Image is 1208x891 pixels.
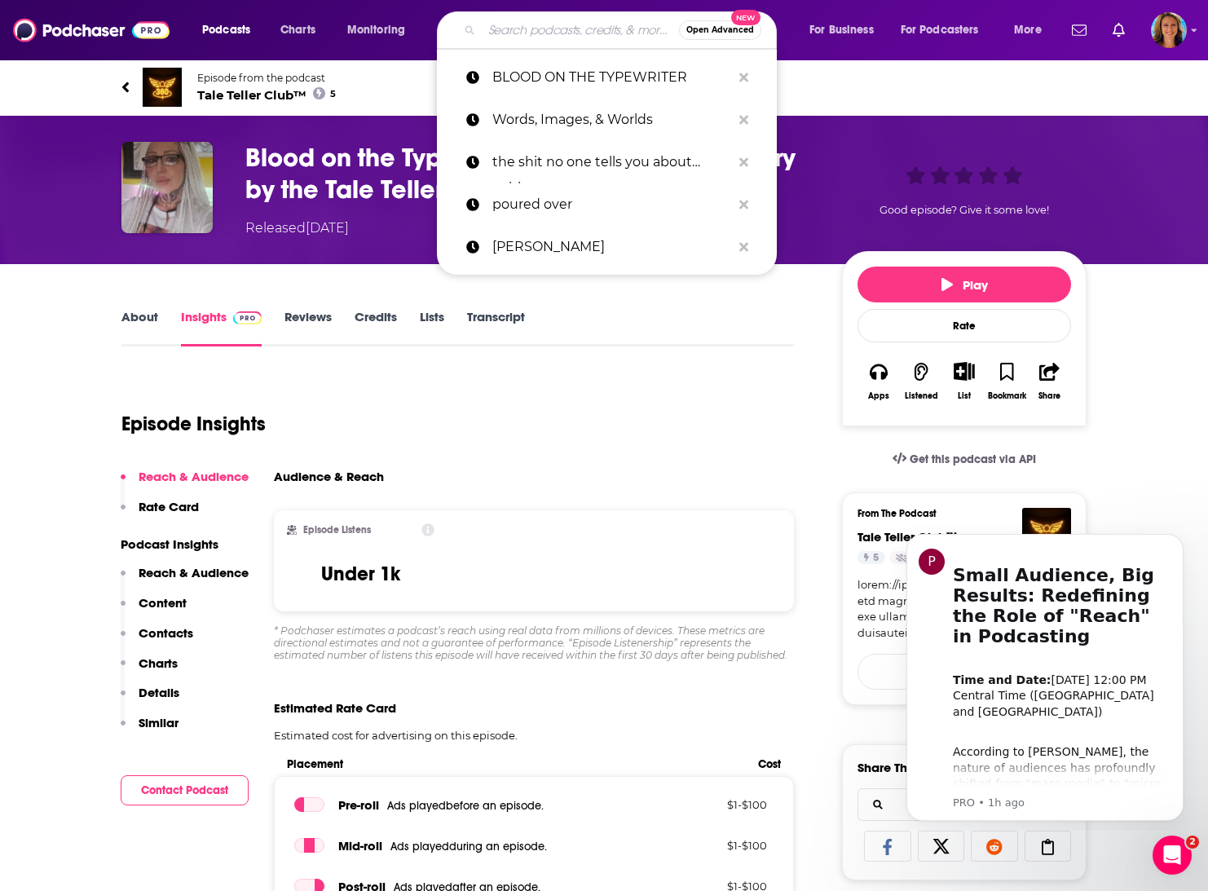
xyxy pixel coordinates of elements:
[661,839,767,852] p: $ 1 - $ 100
[338,797,379,813] span: Pre -roll
[758,757,781,771] span: Cost
[139,715,179,730] p: Similar
[245,218,349,238] div: Released [DATE]
[686,26,754,34] span: Open Advanced
[731,10,761,25] span: New
[121,625,193,655] button: Contacts
[303,524,371,536] h2: Episode Listens
[181,309,262,346] a: InsightsPodchaser Pro
[873,550,879,567] span: 5
[1022,508,1071,557] img: Tale Teller Club™
[139,565,249,580] p: Reach & Audience
[274,729,794,742] p: Estimated cost for advertising on this episode.
[971,831,1018,862] a: Share on Reddit
[1025,831,1072,862] a: Copy Link
[139,625,193,641] p: Contacts
[13,15,170,46] a: Podchaser - Follow, Share and Rate Podcasts
[858,351,900,411] button: Apps
[958,390,971,401] div: List
[284,309,332,346] a: Reviews
[336,17,426,43] button: open menu
[858,508,1058,519] h3: From The Podcast
[437,226,777,268] a: [PERSON_NAME]
[245,142,816,205] h3: Blood on the Typewriter, a B Movie Crime Story by the Tale Teller Club #shorts #fiction
[661,798,767,811] p: $ 1 - $ 100
[858,788,1071,821] div: Search followers
[943,351,985,411] div: Show More ButtonList
[905,391,938,401] div: Listened
[858,529,957,545] span: Tale Teller Club™
[420,309,444,346] a: Lists
[798,17,894,43] button: open menu
[274,624,794,661] div: * Podchaser estimates a podcast’s reach using real data from millions of devices. These metrics a...
[900,351,942,411] button: Listened
[121,715,179,745] button: Similar
[121,309,158,346] a: About
[274,469,384,484] h3: Audience & Reach
[143,68,182,107] img: Tale Teller Club™
[910,452,1036,466] span: Get this podcast via API
[1014,19,1042,42] span: More
[121,565,249,595] button: Reach & Audience
[918,831,965,862] a: Share on X/Twitter
[882,519,1208,831] iframe: Intercom notifications message
[197,72,336,84] span: Episode from the podcast
[492,99,731,141] p: Words, Images, & Worlds
[121,469,249,499] button: Reach & Audience
[121,536,249,552] p: Podcast Insights
[121,685,179,715] button: Details
[437,141,777,183] a: the shit no one tells you about writing
[858,309,1071,342] div: Rate
[437,183,777,226] a: poured over
[274,700,396,716] span: Estimated Rate Card
[321,562,400,586] h3: Under 1k
[868,391,889,401] div: Apps
[858,577,1071,641] a: lorem://ipsumdolorsita.consecte://adipiscin.elitsed.doe/t/incididuntUtlab etd magn aliquaenim, ad...
[947,362,981,380] button: Show More Button
[233,311,262,324] img: Podchaser Pro
[121,775,249,805] button: Contact Podcast
[287,757,744,771] span: Placement
[437,99,777,141] a: Words, Images, & Worlds
[1003,17,1062,43] button: open menu
[139,655,178,671] p: Charts
[858,654,1071,690] button: Follow
[121,68,1087,107] a: Tale Teller Club™Episode from the podcastTale Teller Club™5
[492,183,731,226] p: poured over
[139,685,179,700] p: Details
[270,17,325,43] a: Charts
[679,20,761,40] button: Open AdvancedNew
[467,309,525,346] a: Transcript
[482,17,679,43] input: Search podcasts, credits, & more...
[1065,16,1093,44] a: Show notifications dropdown
[330,90,336,98] span: 5
[437,56,777,99] a: BLOOD ON THE TYPEWRITER
[202,19,250,42] span: Podcasts
[280,19,315,42] span: Charts
[121,595,187,625] button: Content
[121,499,199,529] button: Rate Card
[338,838,382,854] span: Mid -roll
[387,799,544,813] span: Ads played before an episode .
[355,309,397,346] a: Credits
[121,142,213,233] img: Blood on the Typewriter, a B Movie Crime Story by the Tale Teller Club #shorts #fiction
[890,17,1003,43] button: open menu
[390,840,547,854] span: Ads played during an episode .
[901,19,979,42] span: For Podcasters
[880,204,1049,216] span: Good episode? Give it some love!
[941,277,988,293] span: Play
[1151,12,1187,48] img: User Profile
[492,226,731,268] p: doug brunt
[139,499,199,514] p: Rate Card
[139,469,249,484] p: Reach & Audience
